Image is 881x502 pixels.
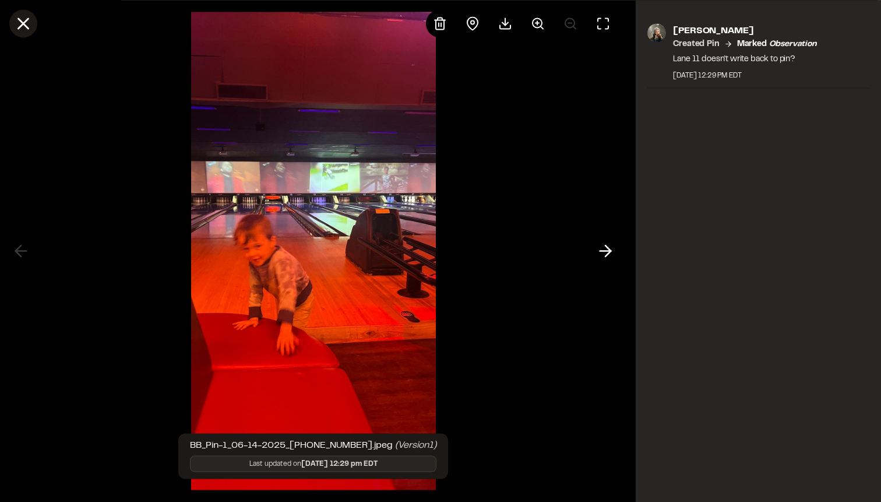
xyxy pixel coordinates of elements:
button: Next photo [591,237,619,265]
p: Lane 11 doesn't write back to pin? [673,52,816,65]
img: photo [647,23,666,42]
div: [DATE] 12:29 PM EDT [673,70,816,80]
p: Marked [737,37,817,50]
p: Created Pin [673,37,719,50]
div: View pin on map [459,9,487,37]
button: Toggle Fullscreen [589,9,617,37]
button: Close modal [9,9,37,37]
em: observation [769,40,817,47]
button: Zoom in [524,9,552,37]
p: [PERSON_NAME] [673,23,816,37]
